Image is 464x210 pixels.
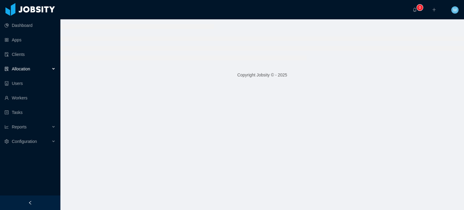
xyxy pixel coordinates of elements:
[12,124,27,129] span: Reports
[5,125,9,129] i: icon: line-chart
[5,19,56,31] a: icon: pie-chartDashboard
[5,67,9,71] i: icon: solution
[453,6,457,14] span: M
[5,139,9,144] i: icon: setting
[12,139,37,144] span: Configuration
[5,106,56,118] a: icon: profileTasks
[413,8,417,12] i: icon: bell
[5,34,56,46] a: icon: appstoreApps
[5,92,56,104] a: icon: userWorkers
[5,48,56,60] a: icon: auditClients
[432,8,436,12] i: icon: plus
[12,66,30,71] span: Allocation
[60,65,464,86] footer: Copyright Jobsity © - 2025
[417,5,423,11] sup: 0
[5,77,56,89] a: icon: robotUsers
